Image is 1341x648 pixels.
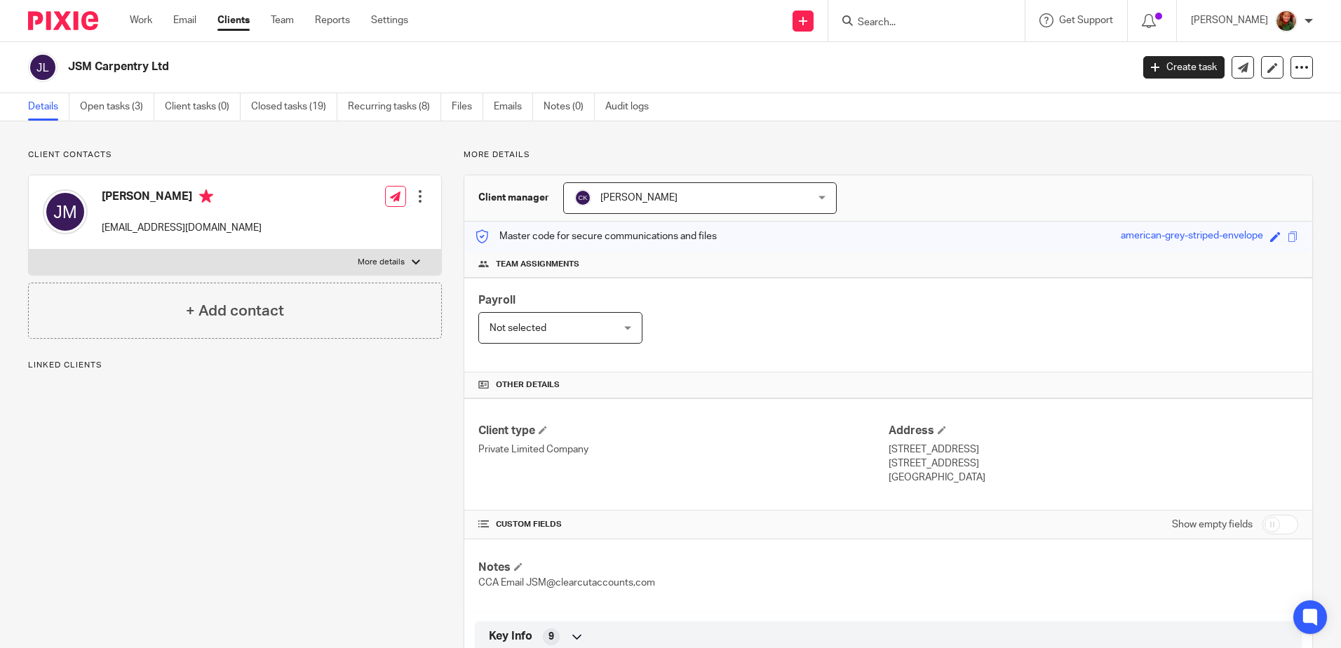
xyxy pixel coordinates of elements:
[574,189,591,206] img: svg%3E
[494,93,533,121] a: Emails
[889,457,1298,471] p: [STREET_ADDRESS]
[478,295,515,306] span: Payroll
[43,189,88,234] img: svg%3E
[80,93,154,121] a: Open tasks (3)
[371,13,408,27] a: Settings
[217,13,250,27] a: Clients
[478,578,655,588] span: CCA Email JSM@clearcutaccounts,com
[478,191,549,205] h3: Client manager
[464,149,1313,161] p: More details
[889,424,1298,438] h4: Address
[478,443,888,457] p: Private Limited Company
[1191,13,1268,27] p: [PERSON_NAME]
[544,93,595,121] a: Notes (0)
[199,189,213,203] i: Primary
[251,93,337,121] a: Closed tasks (19)
[186,300,284,322] h4: + Add contact
[315,13,350,27] a: Reports
[889,471,1298,485] p: [GEOGRAPHIC_DATA]
[130,13,152,27] a: Work
[605,93,659,121] a: Audit logs
[1121,229,1263,245] div: american-grey-striped-envelope
[271,13,294,27] a: Team
[1143,56,1225,79] a: Create task
[490,323,546,333] span: Not selected
[452,93,483,121] a: Files
[102,221,262,235] p: [EMAIL_ADDRESS][DOMAIN_NAME]
[358,257,405,268] p: More details
[28,93,69,121] a: Details
[548,630,554,644] span: 9
[28,149,442,161] p: Client contacts
[28,53,58,82] img: svg%3E
[496,259,579,270] span: Team assignments
[856,17,983,29] input: Search
[478,424,888,438] h4: Client type
[28,11,98,30] img: Pixie
[600,193,678,203] span: [PERSON_NAME]
[889,443,1298,457] p: [STREET_ADDRESS]
[496,379,560,391] span: Other details
[165,93,241,121] a: Client tasks (0)
[348,93,441,121] a: Recurring tasks (8)
[478,560,888,575] h4: Notes
[475,229,717,243] p: Master code for secure communications and files
[68,60,911,74] h2: JSM Carpentry Ltd
[1275,10,1298,32] img: sallycropped.JPG
[478,519,888,530] h4: CUSTOM FIELDS
[173,13,196,27] a: Email
[1172,518,1253,532] label: Show empty fields
[489,629,532,644] span: Key Info
[1059,15,1113,25] span: Get Support
[28,360,442,371] p: Linked clients
[102,189,262,207] h4: [PERSON_NAME]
